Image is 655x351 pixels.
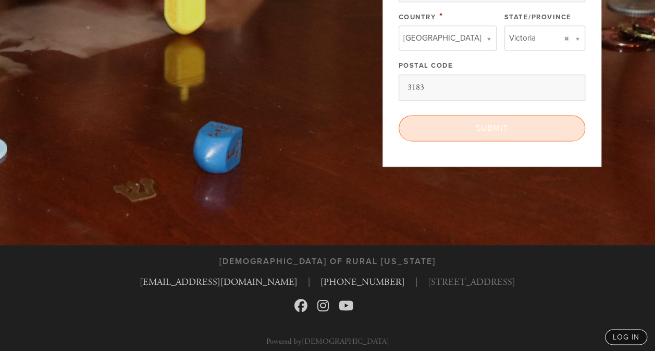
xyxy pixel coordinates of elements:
[428,275,515,289] span: [STREET_ADDRESS]
[504,13,572,21] label: State/Province
[140,276,298,288] a: [EMAIL_ADDRESS][DOMAIN_NAME]
[399,115,585,141] input: Submit
[266,337,389,345] p: Powered by
[509,31,536,45] span: Victoria
[415,275,417,289] span: |
[399,26,497,51] a: [GEOGRAPHIC_DATA]
[399,61,453,70] label: Postal Code
[308,275,310,289] span: |
[439,10,443,22] span: This field is required.
[399,13,436,21] label: Country
[302,336,389,346] a: [DEMOGRAPHIC_DATA]
[403,31,481,45] span: [GEOGRAPHIC_DATA]
[219,257,436,267] h3: [DEMOGRAPHIC_DATA] of Rural [US_STATE]
[605,329,647,345] a: log in
[320,276,405,288] a: [PHONE_NUMBER]
[504,26,585,51] a: Victoria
